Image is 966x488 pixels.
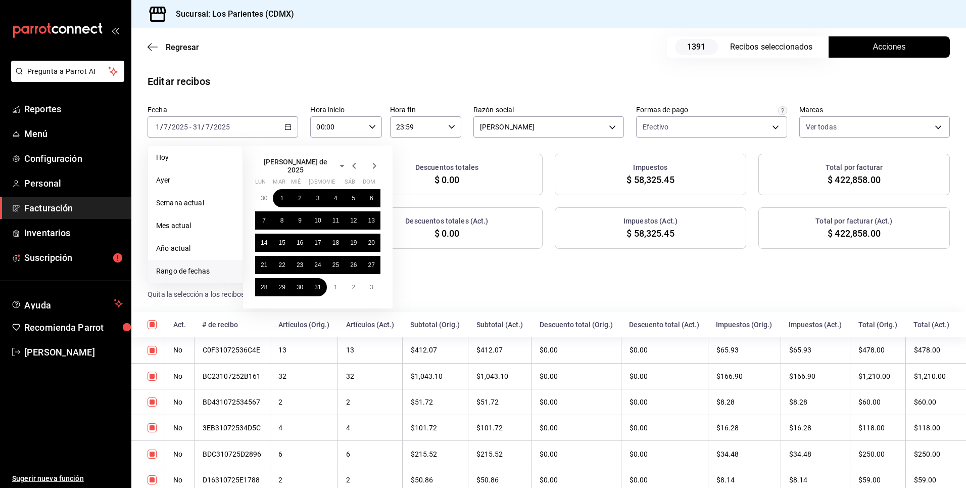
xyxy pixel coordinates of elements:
[363,189,380,207] button: 6 de julio de 2025
[148,273,950,285] h4: Editar recibos
[261,239,267,246] abbr: 14 de julio de 2025
[255,158,336,174] span: [PERSON_NAME] de 2025
[468,441,532,467] th: $215.52
[905,337,966,363] th: $478.00
[255,234,273,252] button: 14 de julio de 2025
[194,337,270,363] th: C0F31072536C4E
[291,179,301,189] abbr: miércoles
[24,297,110,309] span: Ayuda
[255,189,273,207] button: 30 de junio de 2025
[345,256,362,274] button: 26 de julio de 2025
[338,312,403,337] th: Artículos (Act.)
[255,211,273,230] button: 7 de julio de 2025
[905,441,966,467] th: $250.00
[314,284,321,291] abbr: 31 de julio de 2025
[280,195,284,202] abbr: 1 de julio de 2025
[11,61,124,82] button: Pregunta a Parrot AI
[778,106,787,115] svg: Solo se mostrarán las órdenes que fueron pagadas exclusivamente con las formas de pago selecciona...
[309,234,326,252] button: 17 de julio de 2025
[643,122,668,132] span: Efectivo
[24,321,123,334] span: Recomienda Parrot
[781,363,850,389] th: $166.90
[532,363,621,389] th: $0.00
[363,234,380,252] button: 20 de julio de 2025
[111,26,119,34] button: open_drawer_menu
[314,261,321,269] abbr: 24 de julio de 2025
[309,278,326,296] button: 31 de julio de 2025
[468,389,532,415] th: $51.72
[468,337,532,363] th: $412.07
[708,441,781,467] th: $34.48
[24,345,123,359] span: [PERSON_NAME]
[148,106,298,113] label: Fecha
[327,234,345,252] button: 18 de julio de 2025
[291,211,309,230] button: 9 de julio de 2025
[363,256,380,274] button: 27 de julio de 2025
[730,41,821,53] div: Recibos seleccionados
[156,152,234,163] span: Hoy
[270,337,338,363] th: 13
[338,389,403,415] th: 2
[291,278,309,296] button: 30 de julio de 2025
[165,415,194,441] th: No
[850,312,906,337] th: Total (Orig.)
[402,312,468,337] th: Subtotal (Orig.)
[160,123,163,131] span: /
[345,234,362,252] button: 19 de julio de 2025
[298,195,302,202] abbr: 2 de julio de 2025
[327,179,335,189] abbr: viernes
[363,211,380,230] button: 13 de julio de 2025
[405,216,488,227] h3: Descuentos totales (Act.)
[368,217,375,224] abbr: 13 de julio de 2025
[781,415,850,441] th: $16.28
[148,42,199,52] button: Regresar
[332,239,339,246] abbr: 18 de julio de 2025
[278,261,285,269] abbr: 22 de julio de 2025
[345,211,362,230] button: 12 de julio de 2025
[163,123,168,131] input: --
[434,227,460,240] span: $ 0.00
[402,389,468,415] th: $51.72
[468,415,532,441] th: $101.72
[708,337,781,363] th: $65.93
[621,337,708,363] th: $0.00
[532,389,621,415] th: $0.00
[297,261,303,269] abbr: 23 de julio de 2025
[298,217,302,224] abbr: 9 de julio de 2025
[261,195,267,202] abbr: 30 de junio de 2025
[708,415,781,441] th: $16.28
[621,389,708,415] th: $0.00
[327,256,345,274] button: 25 de julio de 2025
[708,363,781,389] th: $166.90
[24,127,123,141] span: Menú
[402,441,468,467] th: $215.52
[621,312,708,337] th: Descuento total (Act.)
[334,284,337,291] abbr: 1 de agosto de 2025
[213,123,230,131] input: ----
[255,158,348,174] button: [PERSON_NAME] de 2025
[626,173,674,187] span: $ 58,325.45
[675,39,718,55] span: 1391
[194,389,270,415] th: BD431072534567
[532,441,621,467] th: $0.00
[194,415,270,441] th: 3EB31072534D5C
[310,106,381,113] label: Hora inicio
[332,261,339,269] abbr: 25 de julio de 2025
[165,312,194,337] th: Act.
[327,278,345,296] button: 1 de agosto de 2025
[327,211,345,230] button: 11 de julio de 2025
[370,195,373,202] abbr: 6 de julio de 2025
[194,441,270,467] th: BDC310725D2896
[24,102,123,116] span: Reportes
[781,441,850,467] th: $34.48
[708,389,781,415] th: $8.28
[261,261,267,269] abbr: 21 de julio de 2025
[363,179,375,189] abbr: domingo
[7,73,124,84] a: Pregunta a Parrot AI
[24,152,123,165] span: Configuración
[850,337,906,363] th: $478.00
[309,256,326,274] button: 24 de julio de 2025
[255,256,273,274] button: 21 de julio de 2025
[273,278,291,296] button: 29 de julio de 2025
[402,337,468,363] th: $412.07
